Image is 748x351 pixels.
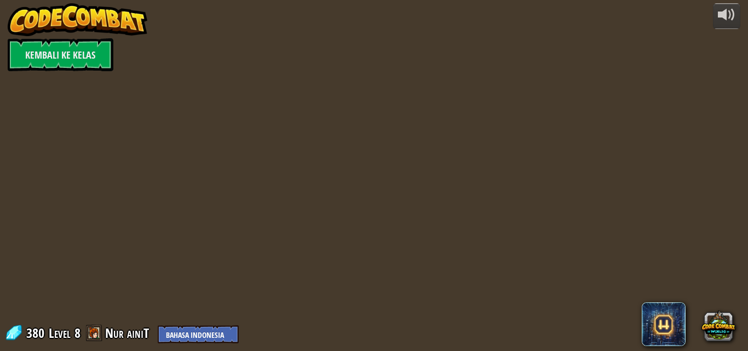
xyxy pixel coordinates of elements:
[642,302,686,346] span: CodeCombat AI HackStack
[74,324,80,342] span: 8
[701,308,735,342] button: CodeCombat Worlds on Roblox
[713,3,740,29] button: Atur suara
[8,38,113,71] a: Kembali ke Kelas
[105,324,152,342] a: Nur ainiT
[49,324,71,342] span: Level
[8,3,148,36] img: CodeCombat - Learn how to code by playing a game
[26,324,48,342] span: 380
